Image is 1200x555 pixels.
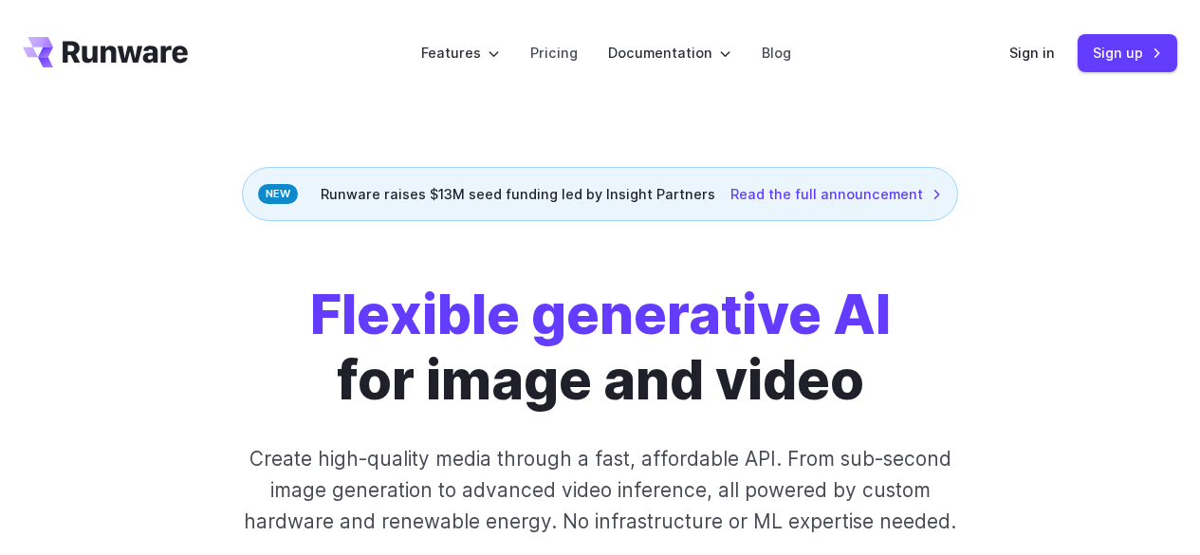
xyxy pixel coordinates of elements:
[242,167,958,221] div: Runware raises $13M seed funding led by Insight Partners
[530,42,578,64] a: Pricing
[310,281,891,347] strong: Flexible generative AI
[762,42,791,64] a: Blog
[421,42,500,64] label: Features
[1078,34,1177,71] a: Sign up
[608,42,731,64] label: Documentation
[1009,42,1055,64] a: Sign in
[730,183,942,205] a: Read the full announcement
[23,37,188,67] a: Go to /
[310,282,891,413] h1: for image and video
[231,443,969,538] p: Create high-quality media through a fast, affordable API. From sub-second image generation to adv...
